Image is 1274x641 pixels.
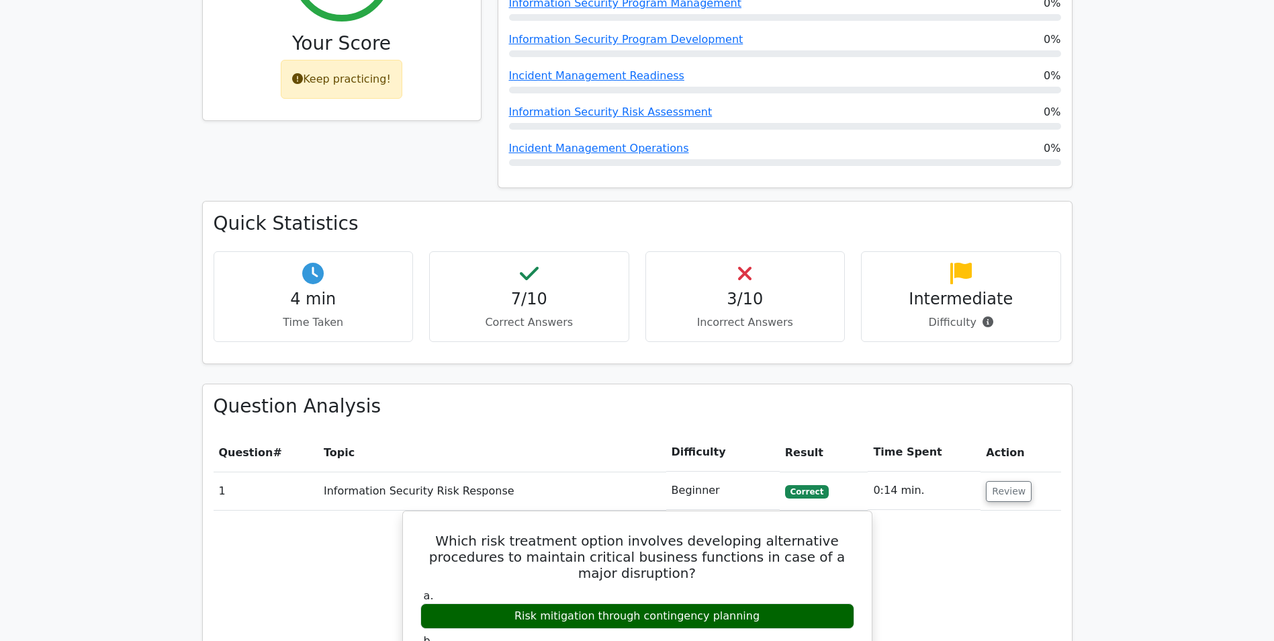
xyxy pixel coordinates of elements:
span: 0% [1044,68,1060,84]
th: # [214,433,318,472]
div: Keep practicing! [281,60,402,99]
a: Incident Management Readiness [509,69,684,82]
h4: 3/10 [657,290,834,309]
td: 0:14 min. [868,472,981,510]
a: Information Security Program Development [509,33,743,46]
span: a. [424,589,434,602]
th: Action [981,433,1060,472]
p: Correct Answers [441,314,618,331]
a: Information Security Risk Assessment [509,105,713,118]
h4: Intermediate [872,290,1050,309]
span: 0% [1044,140,1060,157]
td: Information Security Risk Response [318,472,666,510]
span: Question [219,446,273,459]
h5: Which risk treatment option involves developing alternative procedures to maintain critical busin... [419,533,856,581]
h3: Quick Statistics [214,212,1061,235]
div: Risk mitigation through contingency planning [420,603,854,630]
th: Time Spent [868,433,981,472]
p: Incorrect Answers [657,314,834,331]
th: Difficulty [666,433,780,472]
a: Incident Management Operations [509,142,689,155]
td: 1 [214,472,318,510]
h4: 4 min [225,290,402,309]
p: Difficulty [872,314,1050,331]
td: Beginner [666,472,780,510]
span: 0% [1044,32,1060,48]
p: Time Taken [225,314,402,331]
h3: Your Score [214,32,470,55]
h3: Question Analysis [214,395,1061,418]
th: Topic [318,433,666,472]
button: Review [986,481,1032,502]
th: Result [780,433,868,472]
span: Correct [785,485,829,499]
span: 0% [1044,104,1060,120]
h4: 7/10 [441,290,618,309]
